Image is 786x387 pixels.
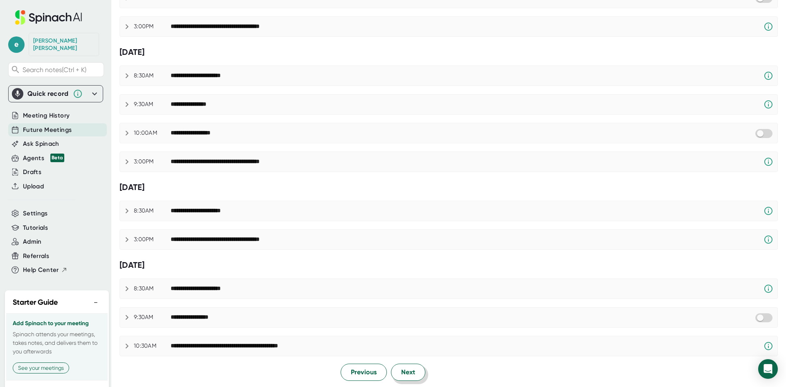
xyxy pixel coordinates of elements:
h2: Starter Guide [13,297,58,308]
span: e [8,36,25,53]
button: Referrals [23,251,49,261]
button: Drafts [23,167,41,177]
h3: Add Spinach to your meeting [13,320,101,327]
button: Previous [341,364,387,381]
div: [DATE] [120,260,778,270]
button: Future Meetings [23,125,72,135]
svg: Spinach requires a video conference link. [763,157,773,167]
div: [DATE] [120,47,778,57]
div: Agents [23,154,64,163]
div: 3:00PM [134,23,171,30]
button: Upload [23,182,44,191]
div: Beta [50,154,64,162]
span: Previous [351,367,377,377]
div: 8:30AM [134,207,171,215]
svg: Spinach requires a video conference link. [763,71,773,81]
div: Eduardo Silva [33,37,95,52]
button: Settings [23,209,48,218]
button: − [90,296,101,308]
p: Spinach attends your meetings, takes notes, and delivers them to you afterwards [13,330,101,356]
span: Search notes (Ctrl + K) [23,66,86,74]
svg: Spinach requires a video conference link. [763,235,773,244]
div: [DATE] [120,182,778,192]
button: Admin [23,237,42,247]
svg: Spinach requires a video conference link. [763,284,773,294]
button: Tutorials [23,223,48,233]
div: 10:00AM [134,129,171,137]
svg: Spinach requires a video conference link. [763,206,773,216]
div: Quick record [27,90,69,98]
svg: Spinach requires a video conference link. [763,341,773,351]
div: 9:30AM [134,101,171,108]
div: 8:30AM [134,285,171,292]
span: Next [401,367,415,377]
button: Help Center [23,265,68,275]
div: 9:30AM [134,314,171,321]
svg: Spinach requires a video conference link. [763,22,773,32]
div: 8:30AM [134,72,171,79]
div: 3:00PM [134,158,171,165]
div: 3:00PM [134,236,171,243]
div: Open Intercom Messenger [758,359,778,379]
span: Help Center [23,265,59,275]
button: Meeting History [23,111,70,120]
div: 10:30AM [134,342,171,350]
button: Ask Spinach [23,139,59,149]
svg: Spinach requires a video conference link. [763,100,773,109]
button: Agents Beta [23,154,64,163]
button: See your meetings [13,362,69,373]
button: Next [391,364,425,381]
div: Quick record [12,86,99,102]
